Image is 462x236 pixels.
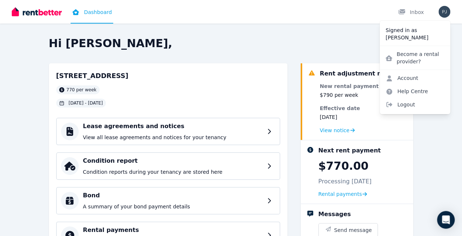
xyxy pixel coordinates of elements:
img: Paul Biltoft [438,6,450,18]
a: Account [380,71,424,85]
a: View notice [320,127,355,134]
span: 770 per week [67,87,97,93]
dt: Effective date [320,105,379,112]
div: Open Intercom Messenger [437,211,455,229]
div: Next rent payment [318,146,381,155]
dt: New rental payment [320,82,379,90]
span: Logout [380,98,450,111]
div: Messages [318,210,351,219]
span: Rental payments [318,190,362,198]
dd: [DATE] [320,113,379,121]
p: Processing [DATE] [318,177,372,186]
p: View all lease agreements and notices for your tenancy [83,134,263,141]
span: View notice [320,127,350,134]
a: Help Centre [380,85,434,98]
h2: [STREET_ADDRESS] [56,71,129,81]
p: [PERSON_NAME] [386,34,444,41]
p: $770.00 [318,159,369,173]
a: Rental payments [318,190,367,198]
h2: Hi [PERSON_NAME], [49,37,413,50]
h4: Lease agreements and notices [83,122,263,131]
h4: Condition report [83,156,263,165]
h4: Rental payments [83,226,263,235]
p: Signed in as [386,27,444,34]
a: Become a rental provider? [380,47,450,68]
p: Condition reports during your tenancy are stored here [83,168,263,176]
dd: $790 per week [320,91,379,99]
p: A summary of your bond payment details [83,203,263,210]
div: Inbox [398,8,424,16]
h4: Bond [83,191,263,200]
span: Send message [334,226,372,234]
span: [DATE] - [DATE] [69,100,103,106]
img: RentBetter [12,6,62,17]
div: Rent adjustment notice [320,69,398,78]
